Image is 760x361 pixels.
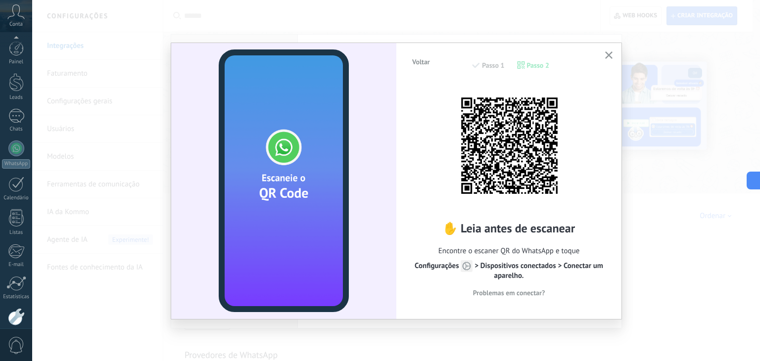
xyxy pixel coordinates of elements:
[9,21,23,28] span: Conta
[411,246,607,281] span: Encontre o escaner QR do WhatsApp e toque
[408,54,434,69] button: Voltar
[415,261,603,280] span: > Dispositivos conectados > Conectar um aparelho.
[411,285,607,300] button: Problemas em conectar?
[473,289,545,296] span: Problemas em conectar?
[2,59,31,65] div: Painel
[412,58,430,65] span: Voltar
[455,91,564,200] img: 9t7f0GJHvsnAAAAABJRU5ErkJggg==
[411,221,607,236] h2: ✋ Leia antes de escanear
[2,229,31,236] div: Listas
[2,126,31,133] div: Chats
[2,294,31,300] div: Estatísticas
[2,195,31,201] div: Calendário
[2,262,31,268] div: E-mail
[415,261,473,271] span: Configurações
[2,94,31,101] div: Leads
[2,159,30,169] div: WhatsApp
